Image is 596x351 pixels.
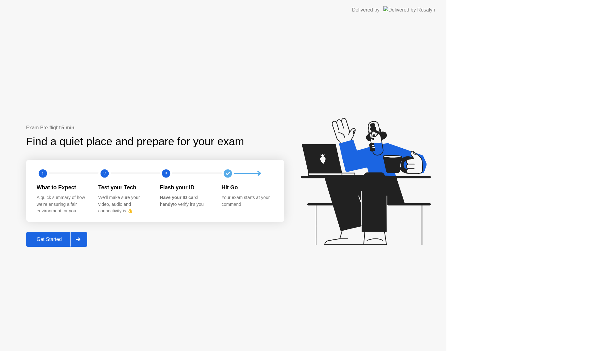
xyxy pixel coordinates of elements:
[352,6,380,14] div: Delivered by
[37,183,88,192] div: What to Expect
[98,183,150,192] div: Test your Tech
[26,133,245,150] div: Find a quiet place and prepare for your exam
[26,124,284,132] div: Exam Pre-flight:
[103,170,106,176] text: 2
[98,194,150,215] div: We’ll make sure your video, audio and connectivity is 👌
[165,170,167,176] text: 3
[222,183,273,192] div: Hit Go
[37,194,88,215] div: A quick summary of how we’re ensuring a fair environment for you
[42,170,44,176] text: 1
[383,6,435,13] img: Delivered by Rosalyn
[160,194,212,208] div: to verify it’s you
[28,237,70,242] div: Get Started
[26,232,87,247] button: Get Started
[160,195,198,207] b: Have your ID card handy
[160,183,212,192] div: Flash your ID
[61,125,74,130] b: 5 min
[222,194,273,208] div: Your exam starts at your command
